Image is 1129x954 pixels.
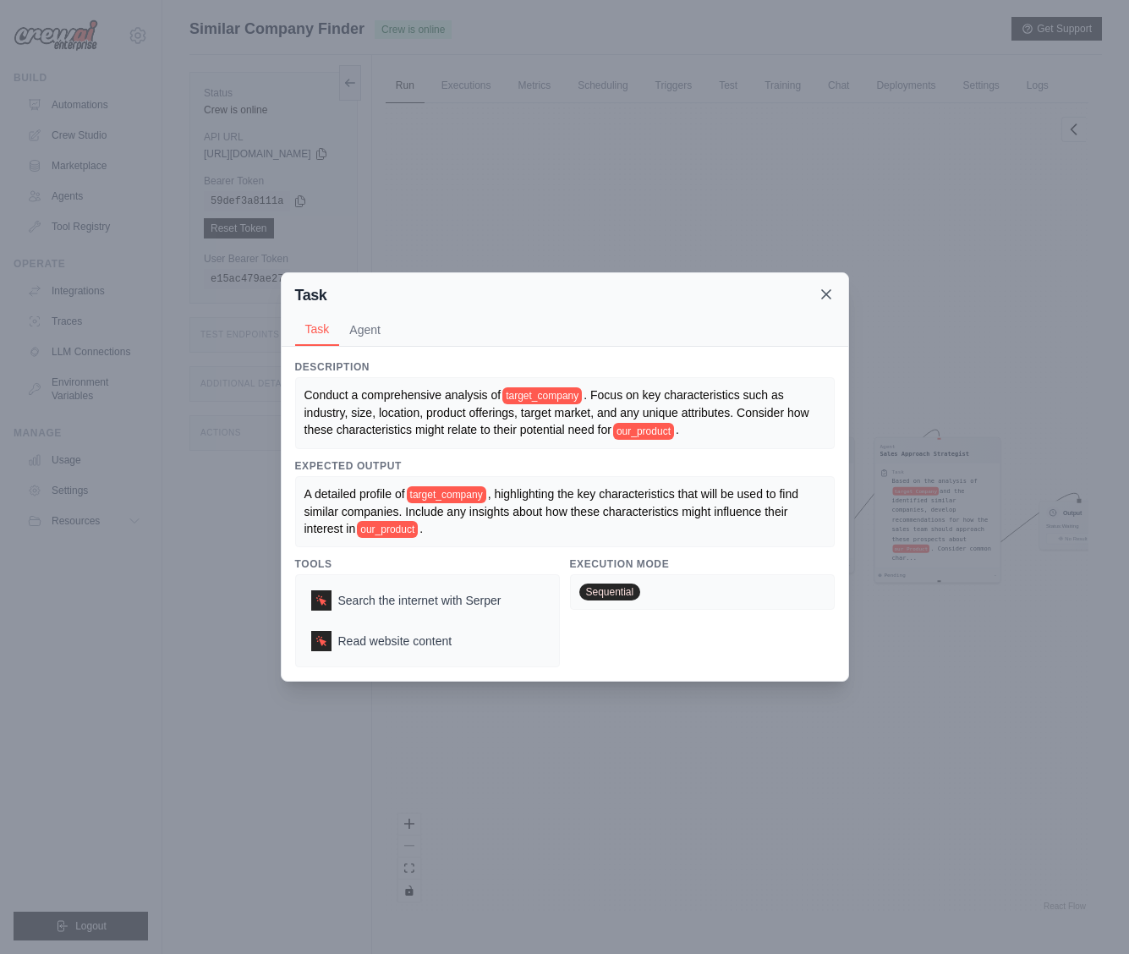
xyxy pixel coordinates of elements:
[579,584,641,600] span: Sequential
[1044,873,1129,954] iframe: Chat Widget
[338,633,452,650] span: Read website content
[339,314,391,346] button: Agent
[304,487,802,535] span: , highlighting the key characteristics that will be used to find similar companies. Include any i...
[407,486,486,503] span: target_company
[676,423,679,436] span: .
[304,388,501,402] span: Conduct a comprehensive analysis of
[338,592,501,609] span: Search the internet with Serper
[357,521,418,538] span: our_product
[304,487,405,501] span: A detailed profile of
[295,360,835,374] h3: Description
[304,388,813,436] span: . Focus on key characteristics such as industry, size, location, product offerings, target market...
[570,557,835,571] h3: Execution Mode
[295,557,560,571] h3: Tools
[419,522,423,535] span: .
[502,387,582,404] span: target_company
[295,459,835,473] h3: Expected Output
[613,423,674,440] span: our_product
